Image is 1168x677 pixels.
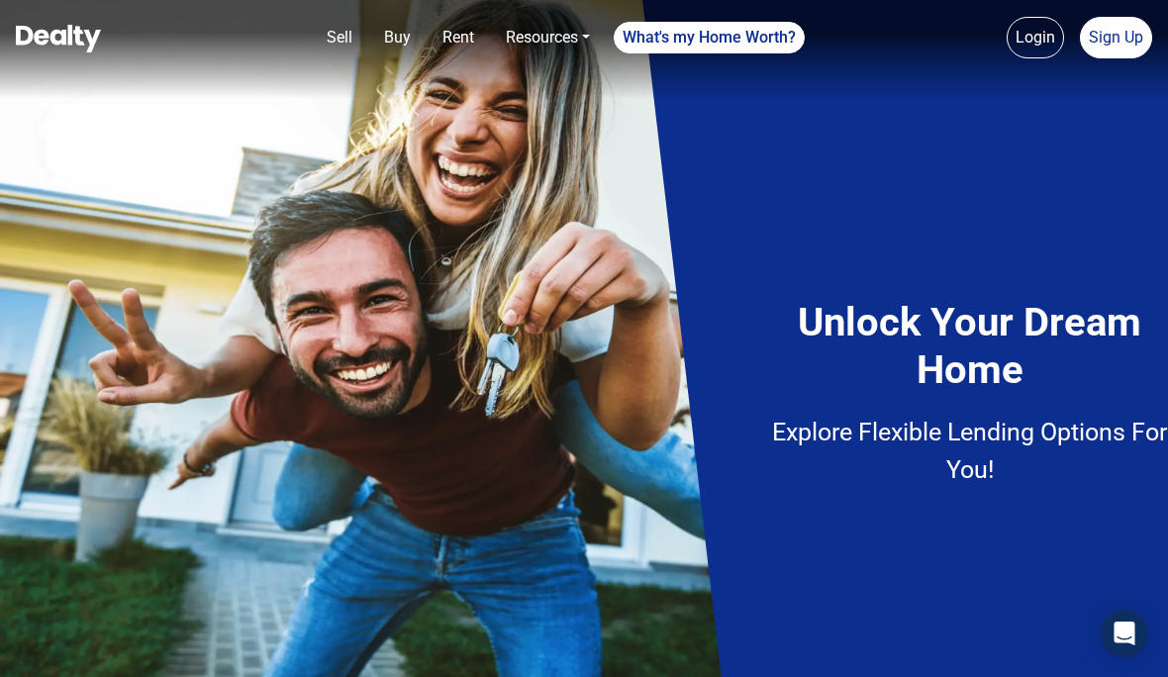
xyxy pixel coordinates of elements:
[16,25,101,52] img: Dealty - Buy, Sell & Rent Homes
[435,18,482,57] a: Rent
[1101,610,1148,657] div: Open Intercom Messenger
[614,22,805,53] a: What's my Home Worth?
[10,618,69,677] iframe: BigID CMP Widget
[319,18,360,57] a: Sell
[376,18,419,57] a: Buy
[1007,17,1064,58] a: Login
[1080,17,1152,58] a: Sign Up
[498,18,598,57] a: Resources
